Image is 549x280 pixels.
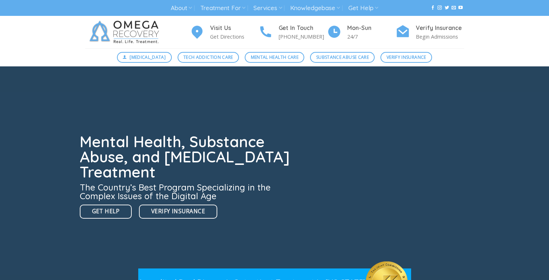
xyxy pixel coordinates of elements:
a: Verify Insurance [380,52,432,63]
a: About [171,1,192,15]
img: Omega Recovery [85,16,166,48]
h3: The Country’s Best Program Specializing in the Complex Issues of the Digital Age [80,183,294,200]
a: Knowledgebase [290,1,340,15]
a: Follow on Facebook [431,5,435,10]
a: Get In Touch [PHONE_NUMBER] [258,23,327,41]
span: Verify Insurance [151,207,205,216]
span: [MEDICAL_DATA] [130,54,166,61]
h1: Mental Health, Substance Abuse, and [MEDICAL_DATA] Treatment [80,134,294,180]
a: Get Help [348,1,378,15]
a: Send us an email [452,5,456,10]
a: Follow on Twitter [445,5,449,10]
a: Follow on YouTube [458,5,463,10]
a: Substance Abuse Care [310,52,375,63]
h4: Get In Touch [279,23,327,33]
h4: Verify Insurance [416,23,464,33]
a: Services [253,1,282,15]
span: Tech Addiction Care [183,54,233,61]
span: Verify Insurance [387,54,426,61]
p: Get Directions [210,32,258,41]
a: Mental Health Care [245,52,304,63]
p: 24/7 [347,32,396,41]
p: [PHONE_NUMBER] [279,32,327,41]
span: Substance Abuse Care [316,54,369,61]
a: Verify Insurance Begin Admissions [396,23,464,41]
span: Mental Health Care [251,54,299,61]
span: Get Help [92,207,120,216]
p: Begin Admissions [416,32,464,41]
a: Visit Us Get Directions [190,23,258,41]
a: Tech Addiction Care [178,52,239,63]
h4: Visit Us [210,23,258,33]
h4: Mon-Sun [347,23,396,33]
a: Follow on Instagram [437,5,442,10]
a: Verify Insurance [139,205,217,219]
a: Get Help [80,205,132,219]
a: [MEDICAL_DATA] [117,52,172,63]
a: Treatment For [200,1,245,15]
